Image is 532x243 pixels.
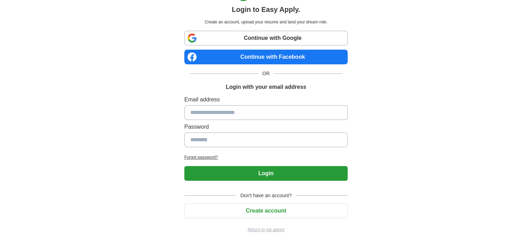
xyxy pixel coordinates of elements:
button: Login [184,166,348,181]
button: Create account [184,203,348,218]
span: OR [258,70,274,77]
a: Forgot password? [184,154,348,160]
h1: Login with your email address [226,83,306,91]
a: Return to job advert [184,227,348,233]
span: Don't have an account? [236,192,296,199]
h1: Login to Easy Apply. [232,4,300,15]
a: Create account [184,208,348,214]
a: Continue with Facebook [184,50,348,64]
label: Email address [184,95,348,104]
p: Create an account, upload your resume and land your dream role. [186,19,346,25]
label: Password [184,123,348,131]
a: Continue with Google [184,31,348,45]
